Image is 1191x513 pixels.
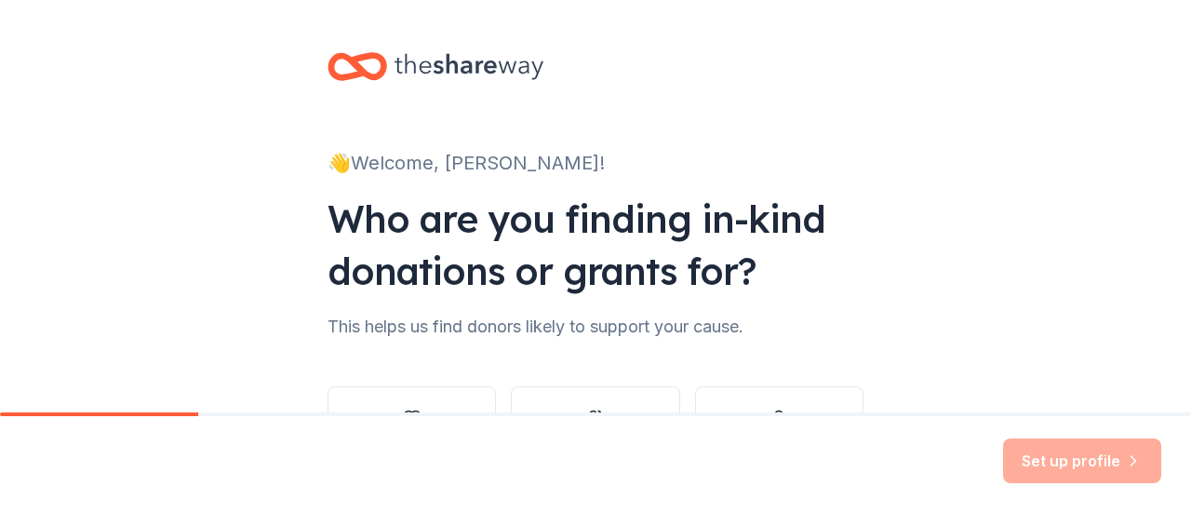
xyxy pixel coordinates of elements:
[695,386,863,476] button: Individual
[328,148,863,178] div: 👋 Welcome, [PERSON_NAME]!
[511,386,679,476] button: Other group
[328,386,496,476] button: Nonprofit
[328,193,863,297] div: Who are you finding in-kind donations or grants for?
[328,312,863,342] div: This helps us find donors likely to support your cause.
